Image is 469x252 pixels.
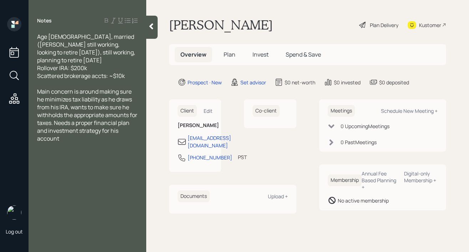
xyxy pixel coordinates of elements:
[379,79,409,86] div: $0 deposited
[178,105,197,117] h6: Client
[286,51,321,58] span: Spend & Save
[224,51,235,58] span: Plan
[404,170,438,184] div: Digital-only Membership +
[253,105,280,117] h6: Co-client
[37,17,52,24] label: Notes
[268,193,288,200] div: Upload +
[381,107,438,114] div: Schedule New Meeting +
[334,79,361,86] div: $0 invested
[37,72,125,80] span: Scattered brokerage accts: ~$10k
[328,105,355,117] h6: Meetings
[238,153,247,161] div: PST
[37,88,138,142] span: Main concern is around making sure he minimizes tax liability as he draws from his IRA, wants to ...
[341,122,389,130] div: 0 Upcoming Meeting s
[178,122,213,128] h6: [PERSON_NAME]
[338,197,389,204] div: No active membership
[188,79,222,86] div: Prospect · New
[253,51,269,58] span: Invest
[362,170,398,190] div: Annual Fee Based Planning +
[6,228,23,235] div: Log out
[240,79,266,86] div: Set advisor
[169,17,273,33] h1: [PERSON_NAME]
[370,21,398,29] div: Plan Delivery
[37,64,87,72] span: Rollover IRA: $200k
[419,21,441,29] div: Kustomer
[178,190,210,202] h6: Documents
[285,79,315,86] div: $0 net-worth
[180,51,207,58] span: Overview
[188,134,231,149] div: [EMAIL_ADDRESS][DOMAIN_NAME]
[204,107,213,114] div: Edit
[188,154,232,161] div: [PHONE_NUMBER]
[341,138,377,146] div: 0 Past Meeting s
[7,205,21,220] img: robby-grisanti-headshot.png
[37,33,136,64] span: Age [DEMOGRAPHIC_DATA], married ([PERSON_NAME] still working, looking to retire [DATE]), still wo...
[328,174,362,186] h6: Membership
